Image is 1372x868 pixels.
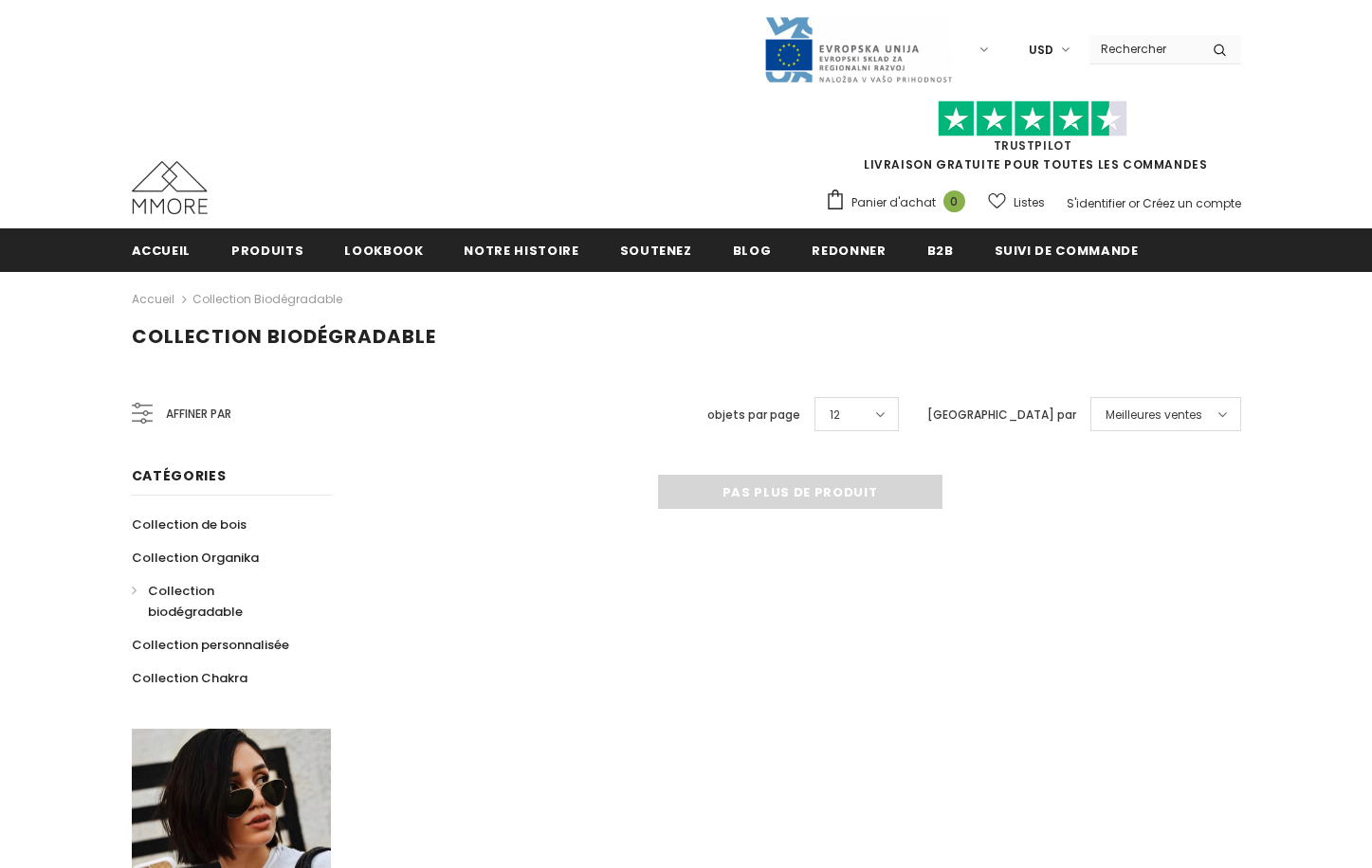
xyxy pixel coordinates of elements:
[132,515,247,533] span: Collection de bois
[707,406,800,425] label: objets par page
[825,189,975,217] a: Panier d'achat 0
[1106,406,1202,425] span: Meilleures ventes
[132,636,289,654] span: Collection personnalisée
[132,161,208,214] img: Cas MMORE
[132,628,289,661] a: Collection personnalisée
[988,186,1045,219] a: Listes
[148,582,243,621] span: Collection biodégradable
[830,406,840,425] span: 12
[927,242,954,260] span: B2B
[927,228,954,271] a: B2B
[812,242,886,260] span: Redonner
[620,228,692,271] a: soutenez
[132,669,247,687] span: Collection Chakra
[464,242,578,260] span: Notre histoire
[1014,193,1045,212] span: Listes
[1128,195,1140,211] span: or
[825,109,1241,172] span: LIVRAISON GRATUITE POUR TOUTES LES COMMANDES
[132,228,192,271] a: Accueil
[938,100,1127,137] img: Faites confiance aux étoiles pilotes
[132,288,174,311] a: Accueil
[132,549,259,567] span: Collection Organika
[132,574,310,628] a: Collection biodégradable
[192,291,342,307] a: Collection biodégradable
[132,661,247,695] a: Collection Chakra
[851,193,936,212] span: Panier d'achat
[1143,195,1241,211] a: Créez un compte
[344,228,423,271] a: Lookbook
[132,541,259,574] a: Collection Organika
[1029,41,1053,60] span: USD
[733,228,772,271] a: Blog
[994,137,1072,154] a: TrustPilot
[231,242,303,260] span: Produits
[995,228,1139,271] a: Suivi de commande
[1067,195,1125,211] a: S'identifier
[943,190,965,212] span: 0
[166,404,231,425] span: Affiner par
[464,228,578,271] a: Notre histoire
[132,242,192,260] span: Accueil
[132,323,436,350] span: Collection biodégradable
[620,242,692,260] span: soutenez
[132,466,227,485] span: Catégories
[344,242,423,260] span: Lookbook
[1089,35,1198,63] input: Search Site
[763,15,953,84] img: Javni Razpis
[733,242,772,260] span: Blog
[812,228,886,271] a: Redonner
[132,508,247,541] a: Collection de bois
[927,406,1076,425] label: [GEOGRAPHIC_DATA] par
[231,228,303,271] a: Produits
[995,242,1139,260] span: Suivi de commande
[763,41,953,57] a: Javni Razpis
